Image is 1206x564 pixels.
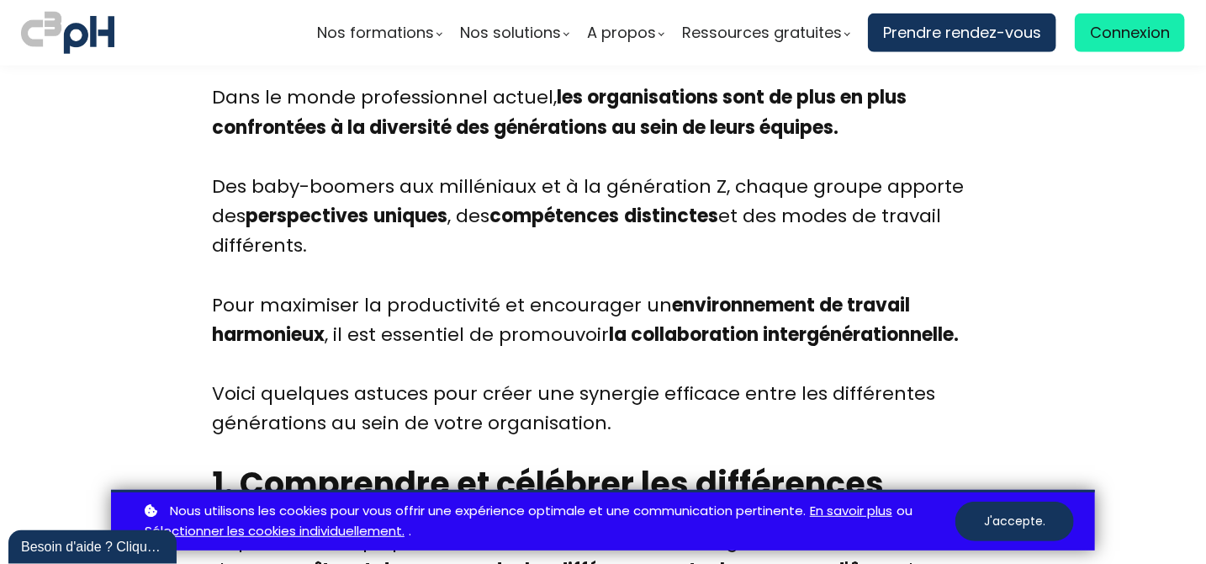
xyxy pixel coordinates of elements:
span: Nos formations [317,20,434,45]
strong: la collaboration intergénérationnelle. [609,322,959,348]
strong: uniques [373,203,447,229]
a: Sélectionner les cookies individuellement. [145,521,405,542]
a: Prendre rendez-vous [868,13,1056,52]
a: Connexion [1075,13,1185,52]
span: Ressources gratuites [682,20,842,45]
a: En savoir plus [810,501,892,522]
iframe: chat widget [8,527,180,564]
span: Nos solutions [460,20,561,45]
strong: environnement de travail harmonieux [212,292,910,348]
span: Nous utilisons les cookies pour vous offrir une expérience optimale et une communication pertinente. [170,501,806,522]
img: logo C3PH [21,8,114,57]
span: Connexion [1090,20,1170,45]
strong: distinctes [624,203,718,229]
button: J'accepte. [955,502,1074,541]
span: A propos [587,20,656,45]
strong: perspectives [246,203,368,229]
strong: les organisations sont de plus en plus confrontées à la diversité des générations au sein de leur... [212,84,907,140]
div: Dans le monde professionnel actuel, Des baby-boomers aux milléniaux et à la génération Z, chaque ... [212,82,994,438]
strong: compétences [489,203,619,229]
h2: 1. Comprendre et célébrer les différences [212,462,994,505]
p: ou . [140,501,955,543]
span: Prendre rendez-vous [883,20,1041,45]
